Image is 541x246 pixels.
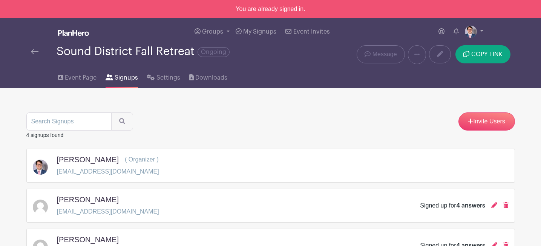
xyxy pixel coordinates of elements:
img: T.%20Moore%20Headshot%202024.jpg [465,26,477,38]
span: Groups [202,29,223,35]
a: Signups [106,64,138,88]
span: ( Organizer ) [125,156,159,163]
span: Settings [156,73,180,82]
span: Ongoing [198,47,230,57]
span: Message [372,50,397,59]
img: back-arrow-29a5d9b10d5bd6ae65dc969a981735edf675c4d7a1fe02e03b50dbd4ba3cdb55.svg [31,49,38,54]
div: Sound District Fall Retreat [57,45,230,58]
div: Signed up for [420,201,485,210]
p: [EMAIL_ADDRESS][DOMAIN_NAME] [57,167,159,176]
a: Settings [147,64,180,88]
img: T.%20Moore%20Headshot%202024.jpg [33,160,48,175]
small: 4 signups found [26,132,64,138]
a: Downloads [189,64,227,88]
a: My Signups [233,18,279,45]
a: Invite Users [458,112,515,131]
button: COPY LINK [455,45,510,63]
span: Downloads [195,73,227,82]
span: Event Invites [293,29,330,35]
a: Groups [192,18,233,45]
span: Signups [115,73,138,82]
a: Event Invites [282,18,333,45]
input: Search Signups [26,112,112,131]
h5: [PERSON_NAME] [57,235,119,244]
span: 4 answers [456,203,485,209]
span: Event Page [65,73,97,82]
h5: [PERSON_NAME] [57,155,119,164]
span: COPY LINK [471,51,503,57]
a: Message [357,45,405,63]
img: default-ce2991bfa6775e67f084385cd625a349d9dcbb7a52a09fb2fda1e96e2d18dcdb.png [33,200,48,215]
span: My Signups [243,29,276,35]
p: [EMAIL_ADDRESS][DOMAIN_NAME] [57,207,159,216]
h5: [PERSON_NAME] [57,195,119,204]
a: Event Page [58,64,97,88]
img: logo_white-6c42ec7e38ccf1d336a20a19083b03d10ae64f83f12c07503d8b9e83406b4c7d.svg [58,30,89,36]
